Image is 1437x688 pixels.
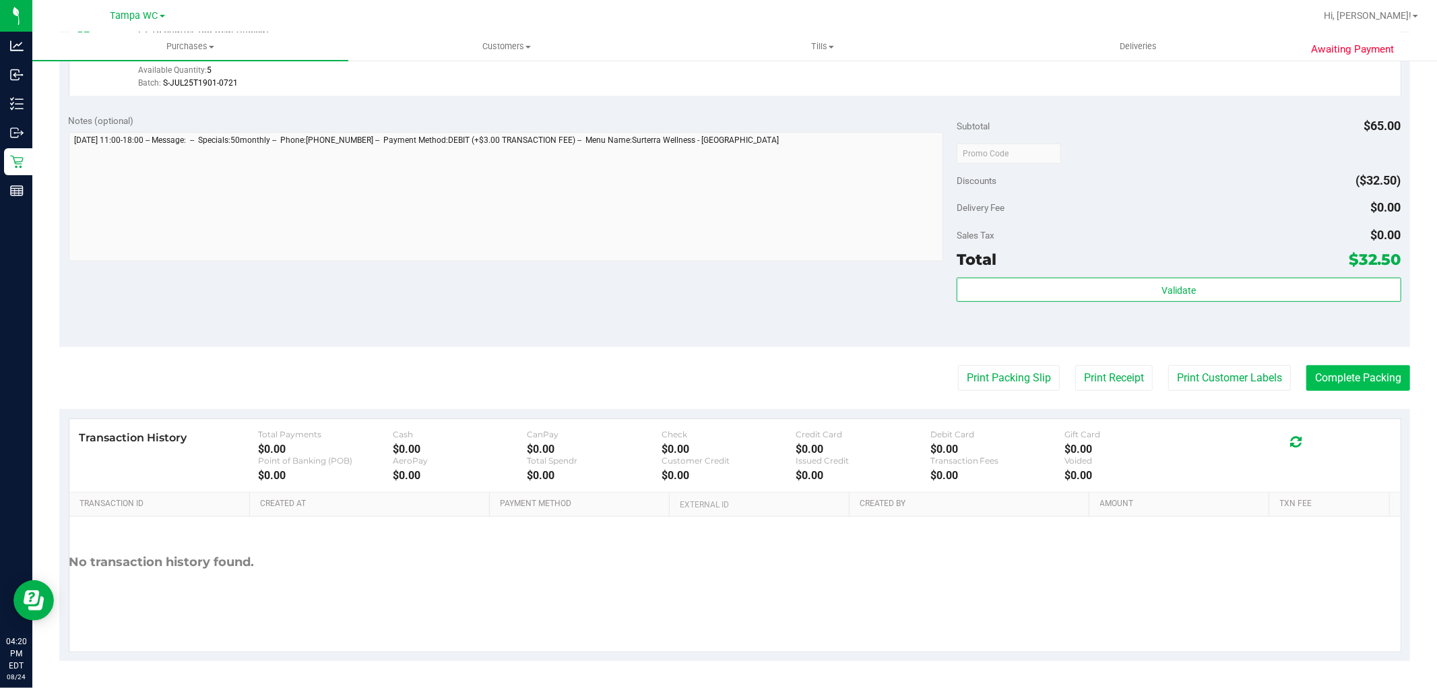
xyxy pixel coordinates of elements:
[6,635,26,672] p: 04:20 PM EDT
[207,65,212,75] span: 5
[1371,228,1401,242] span: $0.00
[1364,119,1401,133] span: $65.00
[527,429,661,439] div: CanPay
[393,443,527,456] div: $0.00
[1075,365,1153,391] button: Print Receipt
[258,429,392,439] div: Total Payments
[957,168,996,193] span: Discounts
[393,456,527,466] div: AeroPay
[138,78,161,88] span: Batch:
[1064,429,1199,439] div: Gift Card
[662,429,796,439] div: Check
[980,32,1296,61] a: Deliveries
[138,61,479,87] div: Available Quantity:
[110,10,158,22] span: Tampa WC
[6,672,26,682] p: 08/24
[662,469,796,482] div: $0.00
[930,469,1064,482] div: $0.00
[527,443,661,456] div: $0.00
[860,499,1084,509] a: Created By
[527,469,661,482] div: $0.00
[1324,10,1411,21] span: Hi, [PERSON_NAME]!
[957,121,990,131] span: Subtotal
[10,39,24,53] inline-svg: Analytics
[669,493,849,517] th: External ID
[79,499,245,509] a: Transaction ID
[10,97,24,111] inline-svg: Inventory
[69,517,255,608] div: No transaction history found.
[1064,456,1199,466] div: Voided
[957,230,994,241] span: Sales Tax
[930,443,1064,456] div: $0.00
[500,499,664,509] a: Payment Method
[796,443,930,456] div: $0.00
[957,278,1401,302] button: Validate
[1064,469,1199,482] div: $0.00
[349,40,664,53] span: Customers
[32,40,348,53] span: Purchases
[10,68,24,82] inline-svg: Inbound
[957,250,996,269] span: Total
[1161,285,1196,296] span: Validate
[1306,365,1410,391] button: Complete Packing
[665,40,980,53] span: Tills
[258,443,392,456] div: $0.00
[393,429,527,439] div: Cash
[163,78,238,88] span: S-JUL25T1901-0721
[10,126,24,139] inline-svg: Outbound
[796,469,930,482] div: $0.00
[930,456,1064,466] div: Transaction Fees
[957,202,1004,213] span: Delivery Fee
[258,469,392,482] div: $0.00
[348,32,664,61] a: Customers
[1349,250,1401,269] span: $32.50
[10,184,24,197] inline-svg: Reports
[796,456,930,466] div: Issued Credit
[32,32,348,61] a: Purchases
[930,429,1064,439] div: Debit Card
[527,456,661,466] div: Total Spendr
[260,499,484,509] a: Created At
[1280,499,1384,509] a: Txn Fee
[958,365,1060,391] button: Print Packing Slip
[1311,42,1394,57] span: Awaiting Payment
[662,443,796,456] div: $0.00
[69,115,134,126] span: Notes (optional)
[1064,443,1199,456] div: $0.00
[1356,173,1401,187] span: ($32.50)
[13,580,54,621] iframe: Resource center
[662,456,796,466] div: Customer Credit
[1100,499,1265,509] a: Amount
[664,32,980,61] a: Tills
[796,429,930,439] div: Credit Card
[10,155,24,168] inline-svg: Retail
[258,456,392,466] div: Point of Banking (POB)
[1371,200,1401,214] span: $0.00
[957,144,1061,164] input: Promo Code
[1168,365,1291,391] button: Print Customer Labels
[1101,40,1175,53] span: Deliveries
[393,469,527,482] div: $0.00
